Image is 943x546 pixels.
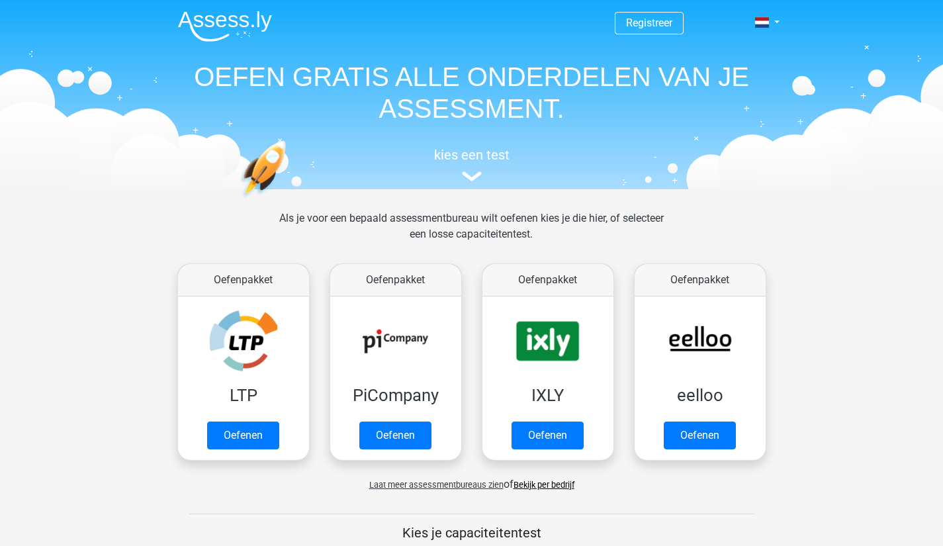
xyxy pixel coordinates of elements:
[167,147,776,163] h5: kies een test
[512,422,584,449] a: Oefenen
[664,422,736,449] a: Oefenen
[207,422,279,449] a: Oefenen
[514,480,574,490] a: Bekijk per bedrijf
[626,17,672,29] a: Registreer
[269,210,674,258] div: Als je voor een bepaald assessmentbureau wilt oefenen kies je die hier, of selecteer een losse ca...
[167,147,776,182] a: kies een test
[167,466,776,492] div: of
[462,171,482,181] img: assessment
[359,422,431,449] a: Oefenen
[369,480,504,490] span: Laat meer assessmentbureaus zien
[178,11,272,42] img: Assessly
[240,140,337,260] img: oefenen
[167,61,776,124] h1: OEFEN GRATIS ALLE ONDERDELEN VAN JE ASSESSMENT.
[189,525,754,541] h5: Kies je capaciteitentest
